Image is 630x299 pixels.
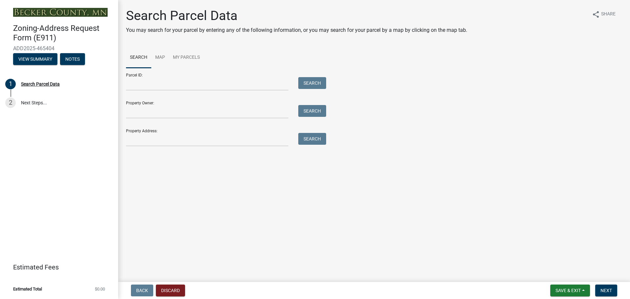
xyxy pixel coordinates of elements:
[601,11,616,18] span: Share
[13,45,105,52] span: ADD2025-465404
[95,287,105,291] span: $0.00
[587,8,621,21] button: shareShare
[556,288,581,293] span: Save & Exit
[126,8,467,24] h1: Search Parcel Data
[550,285,590,296] button: Save & Exit
[13,24,113,43] h4: Zoning-Address Request Form (E911)
[21,82,60,86] div: Search Parcel Data
[13,8,108,17] img: Becker County, Minnesota
[13,57,57,62] wm-modal-confirm: Summary
[156,285,185,296] button: Discard
[126,47,151,68] a: Search
[5,97,16,108] div: 2
[592,11,600,18] i: share
[298,133,326,145] button: Search
[60,57,85,62] wm-modal-confirm: Notes
[298,105,326,117] button: Search
[13,53,57,65] button: View Summary
[151,47,169,68] a: Map
[298,77,326,89] button: Search
[131,285,153,296] button: Back
[595,285,617,296] button: Next
[136,288,148,293] span: Back
[5,261,108,274] a: Estimated Fees
[5,79,16,89] div: 1
[126,26,467,34] p: You may search for your parcel by entering any of the following information, or you may search fo...
[600,288,612,293] span: Next
[60,53,85,65] button: Notes
[169,47,204,68] a: My Parcels
[13,287,42,291] span: Estimated Total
